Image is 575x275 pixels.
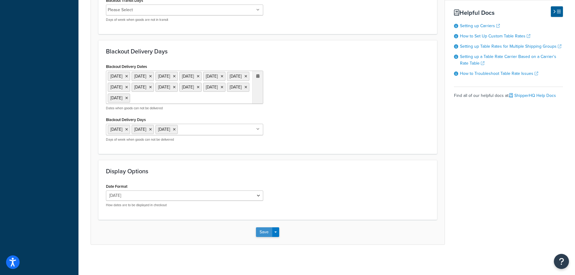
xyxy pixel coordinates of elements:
li: [DATE] [227,72,249,81]
button: Hide Help Docs [551,6,563,17]
li: [DATE] [108,72,130,81]
li: [DATE] [227,83,249,92]
li: [DATE] [132,83,154,92]
p: Days of week when goods are not in transit [106,18,263,22]
li: [DATE] [108,94,130,103]
label: Blackout Delivery Dates [106,64,147,69]
li: [DATE] [179,72,202,81]
li: [DATE] [155,83,178,92]
a: Setting up Carriers [460,23,500,29]
a: How to Set Up Custom Table Rates [460,33,530,39]
li: [DATE] [203,72,225,81]
li: [DATE] [179,83,202,92]
label: Blackout Delivery Days [106,117,146,122]
label: Date Format [106,184,127,189]
span: [DATE] [110,126,122,133]
button: Save [256,227,272,237]
li: [DATE] [155,72,178,81]
div: Find all of our helpful docs at: [454,87,563,100]
h3: Helpful Docs [454,9,563,16]
p: How dates are to be displayed in checkout [106,203,263,207]
h3: Display Options [106,168,430,174]
span: [DATE] [134,126,146,133]
span: [DATE] [158,126,170,133]
p: Dates when goods can not be delivered [106,106,263,110]
li: [DATE] [108,83,130,92]
a: ShipperHQ Help Docs [509,92,556,99]
a: Setting up Table Rates for Multiple Shipping Groups [460,43,561,50]
a: How to Troubleshoot Table Rate Issues [460,70,538,77]
p: Days of week when goods can not be delivered [106,137,263,142]
li: Please Select [108,6,133,14]
li: [DATE] [132,72,154,81]
li: [DATE] [203,83,225,92]
button: Open Resource Center [554,254,569,269]
a: Setting up a Table Rate Carrier Based on a Carrier's Rate Table [460,53,556,66]
h3: Blackout Delivery Days [106,48,430,55]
